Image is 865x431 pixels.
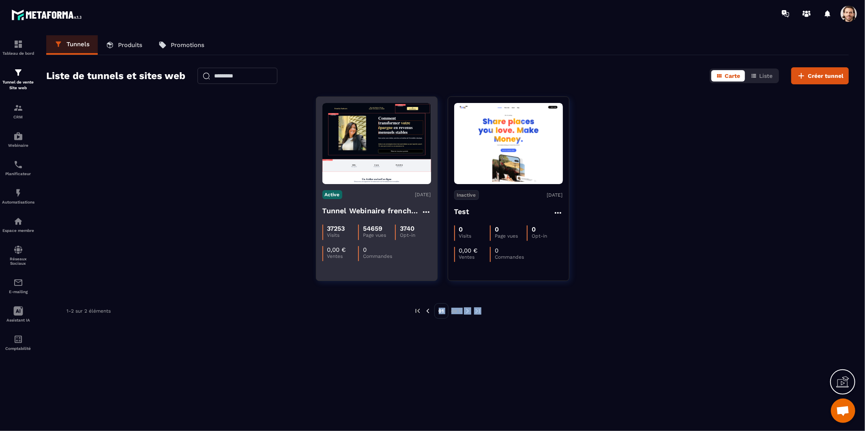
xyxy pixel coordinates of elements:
p: Planificateur [2,172,34,176]
p: Comptabilité [2,346,34,351]
a: Produits [98,35,150,55]
p: 1-2 sur 2 éléments [67,308,111,314]
img: next [474,307,481,315]
a: formationformationTableau de bord [2,33,34,62]
span: Carte [725,73,740,79]
p: Tunnel de vente Site web [2,79,34,91]
a: automationsautomationsAutomatisations [2,182,34,210]
a: automationsautomationsEspace membre [2,210,34,239]
p: Automatisations [2,200,34,204]
img: scheduler [13,160,23,169]
p: 0 [363,246,367,253]
h4: Test [454,206,470,217]
p: Page vues [495,233,527,239]
span: Liste [759,73,773,79]
img: automations [13,188,23,198]
img: prev [414,307,421,315]
p: 3740 [400,225,414,232]
button: Carte [711,70,745,81]
img: logo [11,7,84,22]
p: 0 [495,225,499,233]
p: CRM [2,115,34,119]
p: Opt-in [400,232,431,238]
p: 0 [459,225,463,233]
p: Tableau de bord [2,51,34,56]
p: 0 [495,247,498,254]
p: Promotions [171,41,204,49]
img: automations [13,217,23,226]
p: Webinaire [2,143,34,148]
img: accountant [13,335,23,344]
p: Commandes [495,254,526,260]
p: Page vues [363,232,395,238]
img: formation [13,39,23,49]
img: image [454,105,563,182]
a: Promotions [150,35,212,55]
p: 37253 [327,225,345,232]
p: Inactive [454,190,479,200]
p: 01 [434,303,449,319]
img: automations [13,131,23,141]
p: Produits [118,41,142,49]
p: Active [322,190,342,199]
a: automationsautomationsWebinaire [2,125,34,154]
img: formation [13,103,23,113]
a: emailemailE-mailing [2,272,34,300]
p: 0,00 € [327,246,346,253]
img: prev [424,307,431,315]
button: Liste [746,70,777,81]
h4: Tunnel Webinaire frenchy partners [322,205,421,217]
a: schedulerschedulerPlanificateur [2,154,34,182]
a: accountantaccountantComptabilité [2,328,34,357]
p: de 1 [451,308,461,314]
h2: Liste de tunnels et sites web [46,68,185,84]
p: Ventes [327,253,358,259]
button: Créer tunnel [791,67,849,84]
p: [DATE] [415,192,431,197]
a: formationformationCRM [2,97,34,125]
p: Ventes [459,254,490,260]
p: Visits [327,232,358,238]
img: social-network [13,245,23,255]
div: Mở cuộc trò chuyện [831,399,855,423]
p: 0 [532,225,536,233]
a: formationformationTunnel de vente Site web [2,62,34,97]
p: Réseaux Sociaux [2,257,34,266]
p: [DATE] [547,192,563,198]
img: next [464,307,471,315]
a: social-networksocial-networkRéseaux Sociaux [2,239,34,272]
a: Assistant IA [2,300,34,328]
p: Commandes [363,253,394,259]
p: 0,00 € [459,247,478,254]
img: email [13,278,23,287]
p: Tunnels [67,41,90,48]
p: 54659 [363,225,382,232]
p: Assistant IA [2,318,34,322]
img: formation [13,68,23,77]
a: Tunnels [46,35,98,55]
p: Visits [459,233,490,239]
p: Espace membre [2,228,34,233]
img: image [322,103,431,184]
p: E-mailing [2,289,34,294]
p: Opt-in [532,233,562,239]
span: Créer tunnel [808,72,844,80]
